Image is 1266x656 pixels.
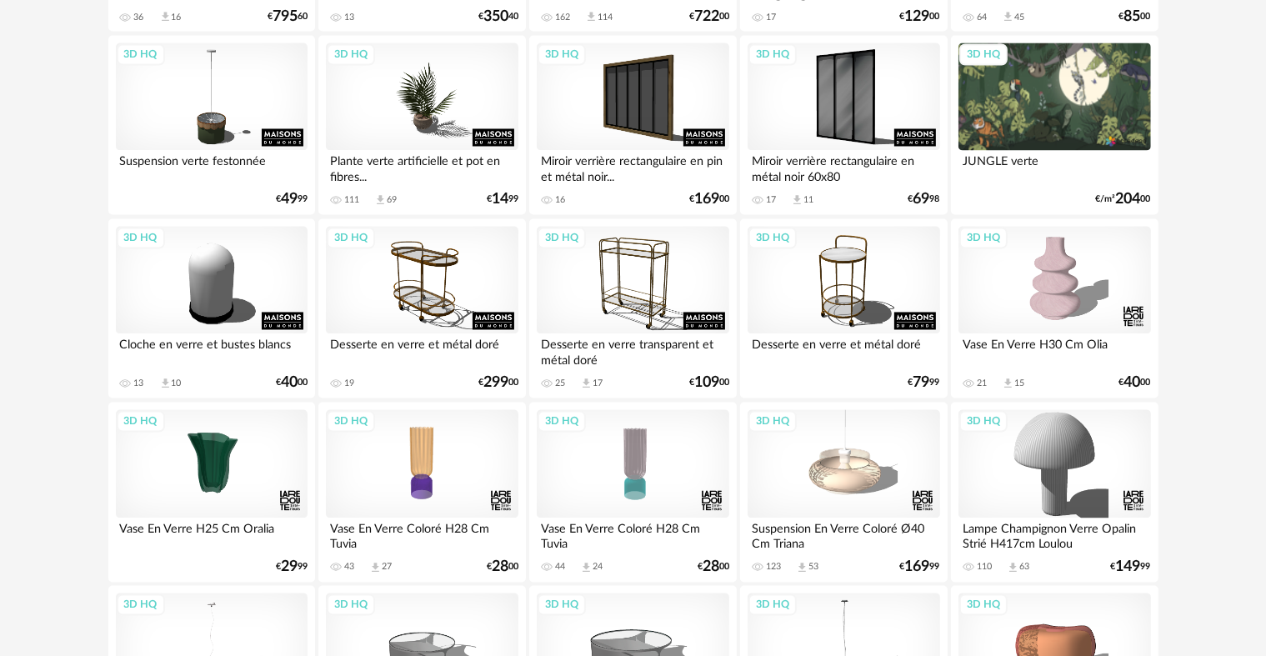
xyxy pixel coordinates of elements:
[900,11,940,23] div: € 00
[483,378,508,389] span: 299
[529,219,736,399] a: 3D HQ Desserte en verre transparent et métal doré 25 Download icon 17 €10900
[694,194,719,206] span: 169
[694,11,719,23] span: 722
[905,11,930,23] span: 129
[108,219,315,399] a: 3D HQ Cloche en verre et bustes blancs 13 Download icon 10 €4000
[117,594,165,616] div: 3D HQ
[268,11,308,23] div: € 60
[1124,11,1141,23] span: 85
[748,594,797,616] div: 3D HQ
[748,518,939,552] div: Suspension En Verre Coloré Ø40 Cm Triana
[318,403,525,583] a: 3D HQ Vase En Verre Coloré H28 Cm Tuvia 43 Download icon 27 €2800
[172,378,182,390] div: 10
[326,518,518,552] div: Vase En Verre Coloré H28 Cm Tuvia
[593,378,603,390] div: 17
[281,378,298,389] span: 40
[593,562,603,573] div: 24
[908,194,940,206] div: € 98
[740,219,947,399] a: 3D HQ Desserte en verre et métal doré €7999
[900,562,940,573] div: € 99
[374,194,387,207] span: Download icon
[766,195,776,207] div: 17
[766,12,776,23] div: 17
[159,378,172,390] span: Download icon
[344,195,359,207] div: 111
[326,151,518,184] div: Plante verte artificielle et pot en fibres...
[487,562,518,573] div: € 00
[382,562,392,573] div: 27
[537,151,728,184] div: Miroir verrière rectangulaire en pin et métal noir...
[959,411,1008,433] div: 3D HQ
[537,334,728,368] div: Desserte en verre transparent et métal doré
[538,411,586,433] div: 3D HQ
[905,562,930,573] span: 169
[555,195,565,207] div: 16
[555,12,570,23] div: 162
[766,562,781,573] div: 123
[740,403,947,583] a: 3D HQ Suspension En Verre Coloré Ø40 Cm Triana 123 Download icon 53 €16999
[538,228,586,249] div: 3D HQ
[803,195,813,207] div: 11
[913,378,930,389] span: 79
[1096,194,1151,206] div: €/m² 00
[951,403,1158,583] a: 3D HQ Lampe Champignon Verre Opalin Strié H417cm Loulou 110 Download icon 63 €14999
[580,562,593,574] span: Download icon
[1002,378,1014,390] span: Download icon
[977,378,987,390] div: 21
[327,228,375,249] div: 3D HQ
[108,403,315,583] a: 3D HQ Vase En Verre H25 Cm Oralia €2999
[327,44,375,66] div: 3D HQ
[276,378,308,389] div: € 00
[1124,378,1141,389] span: 40
[326,334,518,368] div: Desserte en verre et métal doré
[791,194,803,207] span: Download icon
[796,562,808,574] span: Download icon
[529,36,736,216] a: 3D HQ Miroir verrière rectangulaire en pin et métal noir... 16 €16900
[327,411,375,433] div: 3D HQ
[959,44,1008,66] div: 3D HQ
[134,12,144,23] div: 36
[281,562,298,573] span: 29
[555,562,565,573] div: 44
[1119,378,1151,389] div: € 00
[478,378,518,389] div: € 00
[273,11,298,23] span: 795
[1014,12,1024,23] div: 45
[958,151,1150,184] div: JUNGLE verte
[1116,562,1141,573] span: 149
[689,194,729,206] div: € 00
[748,411,797,433] div: 3D HQ
[369,562,382,574] span: Download icon
[276,562,308,573] div: € 99
[529,403,736,583] a: 3D HQ Vase En Verre Coloré H28 Cm Tuvia 44 Download icon 24 €2800
[958,518,1150,552] div: Lampe Champignon Verre Opalin Strié H417cm Loulou
[958,334,1150,368] div: Vase En Verre H30 Cm Olia
[172,12,182,23] div: 16
[281,194,298,206] span: 49
[537,518,728,552] div: Vase En Verre Coloré H28 Cm Tuvia
[748,151,939,184] div: Miroir verrière rectangulaire en métal noir 60x80
[703,562,719,573] span: 28
[1116,194,1141,206] span: 204
[478,11,518,23] div: € 40
[977,12,987,23] div: 64
[598,12,613,23] div: 114
[951,219,1158,399] a: 3D HQ Vase En Verre H30 Cm Olia 21 Download icon 15 €4000
[585,11,598,23] span: Download icon
[344,562,354,573] div: 43
[694,378,719,389] span: 109
[689,378,729,389] div: € 00
[1119,11,1151,23] div: € 00
[538,44,586,66] div: 3D HQ
[483,11,508,23] span: 350
[108,36,315,216] a: 3D HQ Suspension verte festonnée €4999
[1111,562,1151,573] div: € 99
[908,378,940,389] div: € 99
[116,334,308,368] div: Cloche en verre et bustes blancs
[116,151,308,184] div: Suspension verte festonnée
[318,36,525,216] a: 3D HQ Plante verte artificielle et pot en fibres... 111 Download icon 69 €1499
[748,44,797,66] div: 3D HQ
[1014,378,1024,390] div: 15
[959,228,1008,249] div: 3D HQ
[748,228,797,249] div: 3D HQ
